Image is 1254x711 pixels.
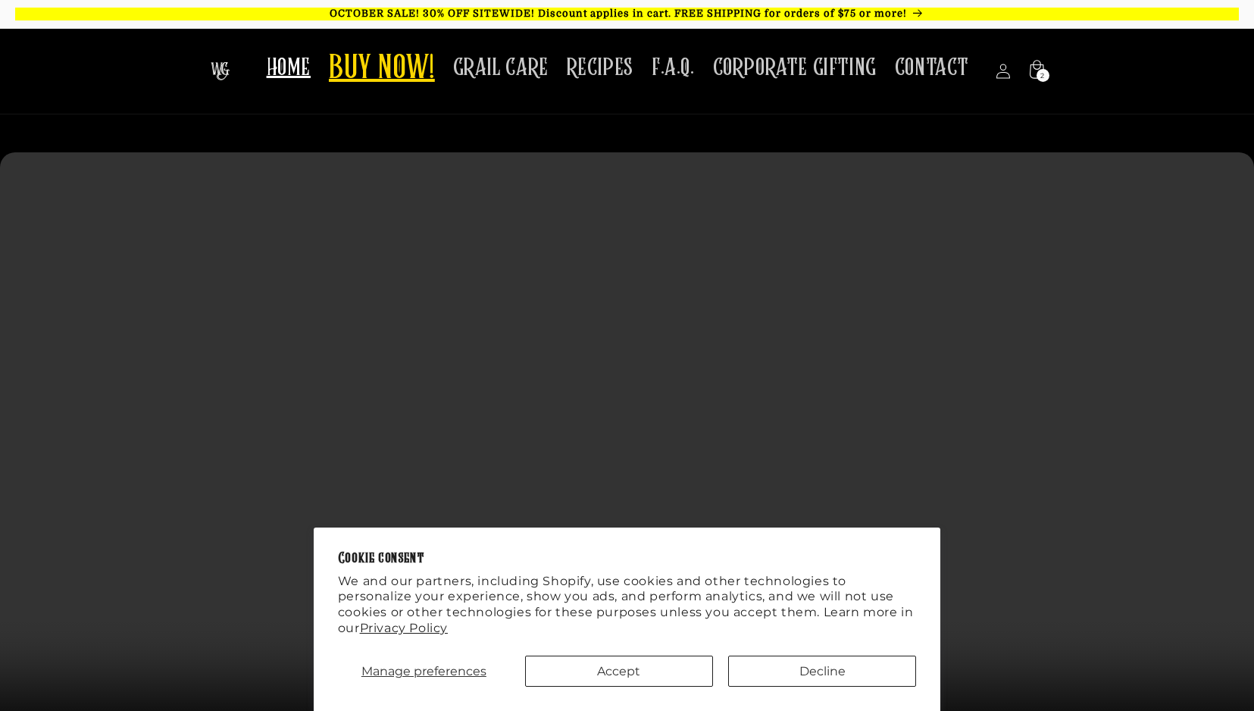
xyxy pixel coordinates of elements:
[453,53,549,83] span: GRAIL CARE
[895,53,969,83] span: CONTACT
[444,44,558,92] a: GRAIL CARE
[320,39,444,99] a: BUY NOW!
[525,656,713,687] button: Accept
[652,53,695,83] span: F.A.Q.
[338,656,510,687] button: Manage preferences
[258,44,320,92] a: HOME
[1040,69,1045,82] span: 2
[713,53,877,83] span: CORPORATE GIFTING
[329,49,435,90] span: BUY NOW!
[15,8,1239,20] p: OCTOBER SALE! 30% OFF SITEWIDE! Discount applies in cart. FREE SHIPPING for orders of $75 or more!
[267,53,311,83] span: HOME
[361,664,486,678] span: Manage preferences
[567,53,633,83] span: RECIPES
[558,44,643,92] a: RECIPES
[338,574,917,637] p: We and our partners, including Shopify, use cookies and other technologies to personalize your ex...
[338,552,917,566] h2: Cookie consent
[728,656,916,687] button: Decline
[886,44,978,92] a: CONTACT
[643,44,704,92] a: F.A.Q.
[704,44,886,92] a: CORPORATE GIFTING
[360,621,448,635] a: Privacy Policy
[211,62,230,80] img: The Whiskey Grail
